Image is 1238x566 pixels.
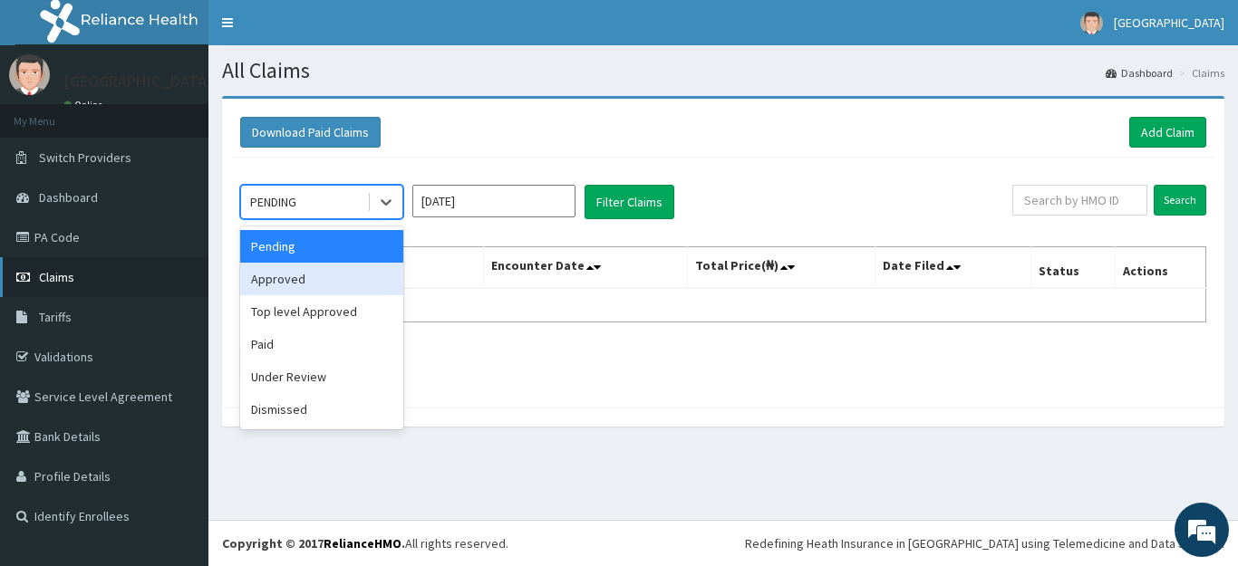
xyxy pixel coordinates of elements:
button: Filter Claims [585,185,674,219]
span: Dashboard [39,189,98,206]
img: User Image [9,54,50,95]
div: Top level Approved [240,295,403,328]
span: Tariffs [39,309,72,325]
li: Claims [1175,65,1224,81]
footer: All rights reserved. [208,520,1238,566]
img: User Image [1080,12,1103,34]
div: Paid [240,328,403,360]
a: Add Claim [1129,117,1206,148]
span: Switch Providers [39,149,131,166]
div: Dismissed [240,393,403,426]
div: Chat with us now [94,101,305,125]
p: [GEOGRAPHIC_DATA] [63,73,213,90]
div: Redefining Heath Insurance in [GEOGRAPHIC_DATA] using Telemedicine and Data Science! [745,534,1224,552]
button: Download Paid Claims [240,117,381,148]
a: RelianceHMO [324,535,401,552]
textarea: Type your message and hit 'Enter' [9,375,345,438]
a: Dashboard [1106,65,1173,81]
div: Under Review [240,360,403,393]
div: PENDING [250,193,296,211]
div: Approved [240,263,403,295]
div: Pending [240,230,403,263]
input: Search by HMO ID [1012,185,1147,216]
span: [GEOGRAPHIC_DATA] [1114,14,1224,31]
h1: All Claims [222,59,1224,82]
img: d_794563401_company_1708531726252_794563401 [34,91,73,136]
th: Encounter Date [484,247,687,289]
a: Online [63,99,107,111]
span: We're online! [105,168,250,351]
input: Search [1154,185,1206,216]
th: Status [1031,247,1116,289]
th: Total Price(₦) [687,247,875,289]
strong: Copyright © 2017 . [222,535,405,552]
input: Select Month and Year [412,185,575,217]
span: Claims [39,269,74,285]
th: Actions [1115,247,1205,289]
th: Date Filed [875,247,1031,289]
div: Minimize live chat window [297,9,341,53]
